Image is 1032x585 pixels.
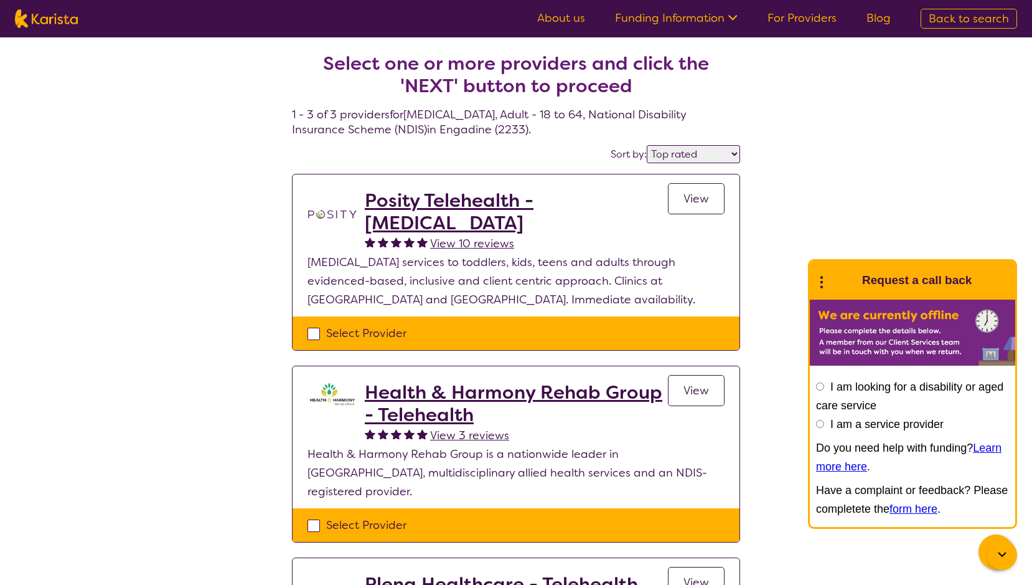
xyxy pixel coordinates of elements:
[683,383,709,398] span: View
[307,381,357,406] img: ztak9tblhgtrn1fit8ap.png
[307,445,725,501] p: Health & Harmony Rehab Group is a nationwide leader in [GEOGRAPHIC_DATA], multidisciplinary allie...
[816,381,1003,412] label: I am looking for a disability or aged care service
[866,11,891,26] a: Blog
[417,237,428,247] img: fullstar
[417,429,428,439] img: fullstar
[683,191,709,206] span: View
[404,429,415,439] img: fullstar
[830,418,944,430] label: I am a service provider
[830,268,855,293] img: Karista
[307,189,357,239] img: t1bslo80pcylnzwjhndq.png
[307,253,725,309] p: [MEDICAL_DATA] services to toddlers, kids, teens and adults through evidenced-based, inclusive an...
[430,236,514,251] span: View 10 reviews
[404,237,415,247] img: fullstar
[430,428,509,443] span: View 3 reviews
[365,429,375,439] img: fullstar
[365,381,668,426] a: Health & Harmony Rehab Group - Telehealth
[816,481,1009,518] p: Have a complaint or feedback? Please completete the .
[365,189,668,234] a: Posity Telehealth - [MEDICAL_DATA]
[15,9,78,28] img: Karista logo
[537,11,585,26] a: About us
[810,300,1015,366] img: Karista offline chat form to request call back
[978,535,1013,569] button: Channel Menu
[611,148,647,161] label: Sort by:
[929,11,1009,26] span: Back to search
[378,237,388,247] img: fullstar
[391,429,401,439] img: fullstar
[889,503,937,515] a: form here
[862,271,972,290] h1: Request a call back
[668,183,725,214] a: View
[292,22,740,137] h4: 1 - 3 of 3 providers for [MEDICAL_DATA] , Adult - 18 to 64 , National Disability Insurance Scheme...
[615,11,738,26] a: Funding Information
[921,9,1017,29] a: Back to search
[668,375,725,406] a: View
[378,429,388,439] img: fullstar
[365,237,375,247] img: fullstar
[816,439,1009,476] p: Do you need help with funding? .
[430,234,514,253] a: View 10 reviews
[767,11,837,26] a: For Providers
[391,237,401,247] img: fullstar
[430,426,509,445] a: View 3 reviews
[307,52,725,97] h2: Select one or more providers and click the 'NEXT' button to proceed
